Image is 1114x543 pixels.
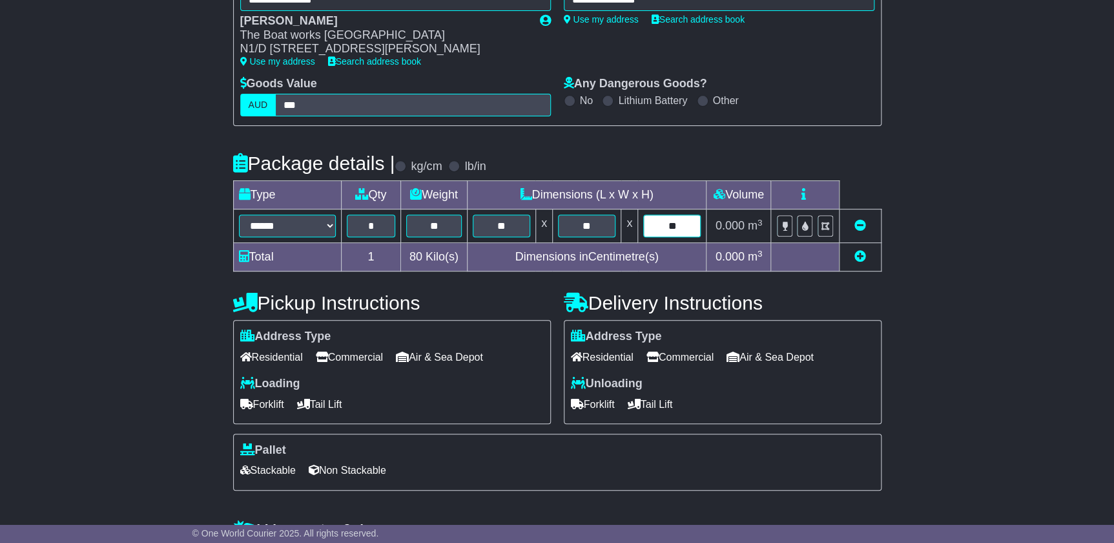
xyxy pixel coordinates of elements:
[621,209,638,243] td: x
[618,94,687,107] label: Lithium Battery
[233,181,341,209] td: Type
[467,181,707,209] td: Dimensions (L x W x H)
[233,243,341,271] td: Total
[401,181,468,209] td: Weight
[233,153,395,174] h4: Package details |
[564,14,639,25] a: Use my address
[297,394,342,414] span: Tail Lift
[564,77,707,91] label: Any Dangerous Goods?
[748,250,763,263] span: m
[233,520,882,541] h4: Warranty & Insurance
[854,219,866,232] a: Remove this item
[748,219,763,232] span: m
[411,160,442,174] label: kg/cm
[341,181,401,209] td: Qty
[240,347,303,367] span: Residential
[758,218,763,228] sup: 3
[240,443,286,458] label: Pallet
[571,330,662,344] label: Address Type
[571,377,643,391] label: Unloading
[240,330,331,344] label: Address Type
[309,460,386,480] span: Non Stackable
[713,94,739,107] label: Other
[233,292,551,314] h4: Pickup Instructions
[652,14,745,25] a: Search address book
[240,377,300,391] label: Loading
[240,42,527,56] div: N1/D [STREET_ADDRESS][PERSON_NAME]
[716,250,745,263] span: 0.000
[409,250,422,263] span: 80
[328,56,421,67] a: Search address book
[240,56,315,67] a: Use my address
[341,243,401,271] td: 1
[571,347,634,367] span: Residential
[854,250,866,263] a: Add new item
[646,347,714,367] span: Commercial
[464,160,486,174] label: lb/in
[240,460,296,480] span: Stackable
[396,347,483,367] span: Air & Sea Depot
[240,28,527,43] div: The Boat works [GEOGRAPHIC_DATA]
[240,394,284,414] span: Forklift
[535,209,552,243] td: x
[716,219,745,232] span: 0.000
[758,249,763,259] sup: 3
[316,347,383,367] span: Commercial
[707,181,771,209] td: Volume
[401,243,468,271] td: Kilo(s)
[240,14,527,28] div: [PERSON_NAME]
[571,394,615,414] span: Forklift
[580,94,593,107] label: No
[564,292,882,314] h4: Delivery Instructions
[192,528,379,538] span: © One World Courier 2025. All rights reserved.
[240,94,276,116] label: AUD
[628,394,673,414] span: Tail Lift
[727,347,814,367] span: Air & Sea Depot
[240,77,317,91] label: Goods Value
[467,243,707,271] td: Dimensions in Centimetre(s)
